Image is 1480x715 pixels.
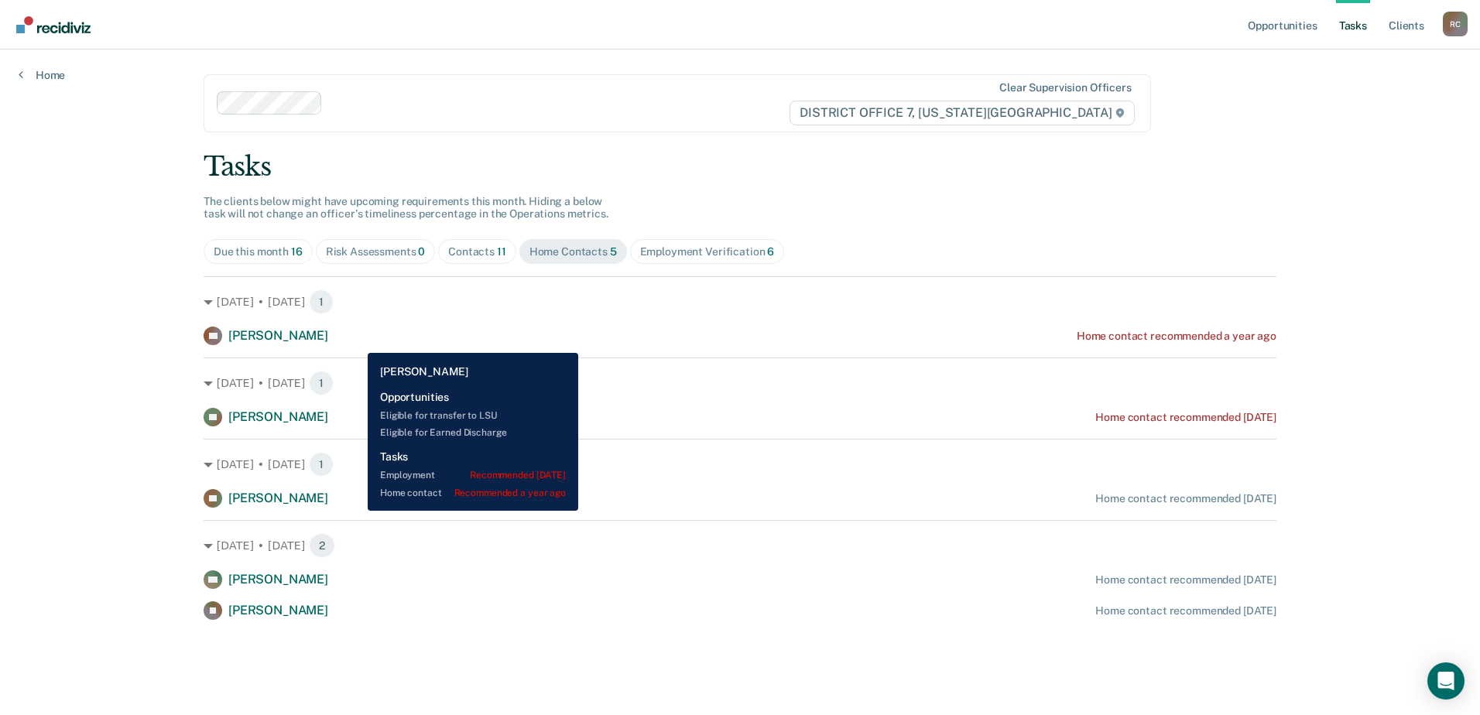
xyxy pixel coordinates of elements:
span: 2 [309,533,335,558]
div: Risk Assessments [326,245,426,258]
span: 1 [309,289,334,314]
div: Clear supervision officers [999,81,1131,94]
button: Profile dropdown button [1443,12,1468,36]
span: 16 [291,245,303,258]
span: The clients below might have upcoming requirements this month. Hiding a below task will not chang... [204,195,608,221]
img: Recidiviz [16,16,91,33]
span: DISTRICT OFFICE 7, [US_STATE][GEOGRAPHIC_DATA] [790,101,1134,125]
div: Contacts [448,245,506,258]
span: [PERSON_NAME] [228,603,328,617]
a: Home [19,68,65,82]
span: 11 [497,245,506,258]
div: [DATE] • [DATE] 1 [204,289,1276,314]
span: [PERSON_NAME] [228,328,328,343]
div: Tasks [204,151,1276,183]
div: Due this month [214,245,303,258]
span: 0 [418,245,425,258]
div: Home contact recommended [DATE] [1095,573,1276,587]
div: R C [1443,12,1468,36]
span: [PERSON_NAME] [228,491,328,505]
div: Home contact recommended [DATE] [1095,604,1276,617]
div: Employment Verification [640,245,775,258]
div: Home Contacts [529,245,617,258]
span: [PERSON_NAME] [228,572,328,587]
div: [DATE] • [DATE] 2 [204,533,1276,558]
span: 1 [309,371,334,395]
div: Open Intercom Messenger [1427,662,1465,700]
div: Home contact recommended a year ago [1077,330,1276,343]
div: Home contact recommended [DATE] [1095,411,1276,424]
div: [DATE] • [DATE] 1 [204,452,1276,477]
span: 1 [309,452,334,477]
div: Home contact recommended [DATE] [1095,492,1276,505]
div: [DATE] • [DATE] 1 [204,371,1276,395]
span: [PERSON_NAME] [228,409,328,424]
span: 5 [610,245,617,258]
span: 6 [767,245,774,258]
